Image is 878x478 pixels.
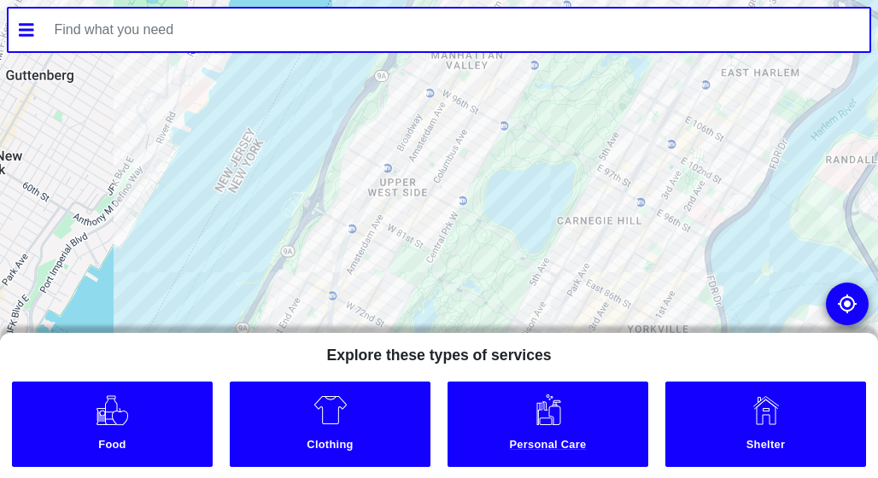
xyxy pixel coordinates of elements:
[448,382,648,467] a: Personal Care
[44,9,870,51] input: Find what you need
[313,333,565,371] h5: Explore these types of services
[95,393,130,427] img: Food
[749,393,783,427] img: Shelter
[15,438,210,456] small: Food
[451,438,646,456] small: Personal Care
[12,382,213,467] a: Food
[531,393,565,427] img: Personal Care
[230,382,430,467] a: Clothing
[233,438,428,456] small: Clothing
[837,294,858,314] img: go to my location
[313,393,348,427] img: Clothing
[669,438,863,456] small: Shelter
[665,382,866,467] a: Shelter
